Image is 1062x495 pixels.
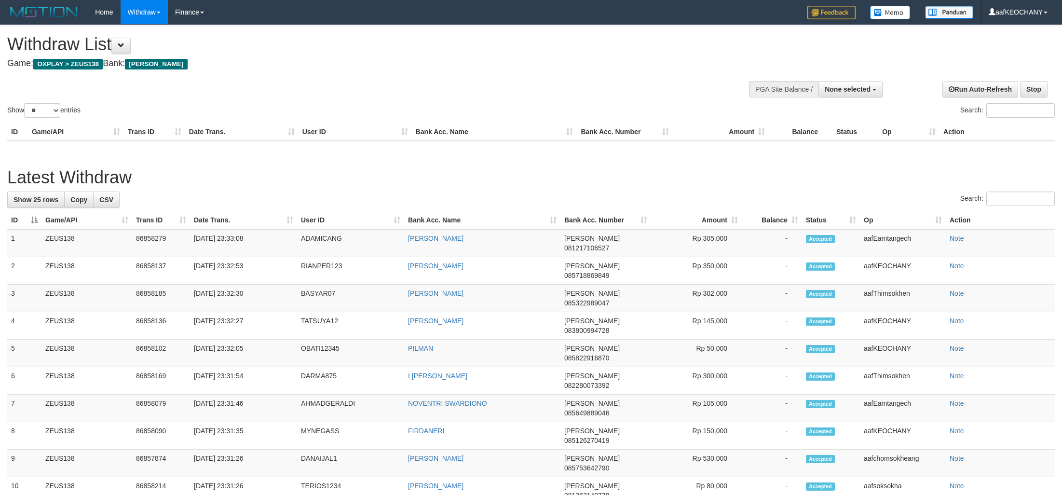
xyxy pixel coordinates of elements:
[7,192,65,208] a: Show 25 rows
[651,340,742,367] td: Rp 50,000
[132,285,190,312] td: 86858185
[41,285,132,312] td: ZEUS138
[564,234,620,242] span: [PERSON_NAME]
[408,372,467,380] a: I [PERSON_NAME]
[564,299,609,307] span: Copy 085322989047 to clipboard
[742,450,802,477] td: -
[41,257,132,285] td: ZEUS138
[33,59,103,69] span: OXPLAY > ZEUS138
[41,312,132,340] td: ZEUS138
[878,123,939,141] th: Op
[651,211,742,229] th: Amount: activate to sort column ascending
[651,367,742,395] td: Rp 300,000
[742,229,802,257] td: -
[190,367,297,395] td: [DATE] 23:31:54
[806,262,835,271] span: Accepted
[860,367,946,395] td: aafThimsokhen
[7,229,41,257] td: 1
[564,454,620,462] span: [PERSON_NAME]
[190,422,297,450] td: [DATE] 23:31:35
[185,123,299,141] th: Date Trans.
[806,317,835,326] span: Accepted
[564,354,609,362] span: Copy 085822916870 to clipboard
[577,123,673,141] th: Bank Acc. Number
[564,399,620,407] span: [PERSON_NAME]
[190,257,297,285] td: [DATE] 23:32:53
[986,192,1055,206] input: Search:
[7,257,41,285] td: 2
[825,85,871,93] span: None selected
[742,312,802,340] td: -
[7,312,41,340] td: 4
[651,312,742,340] td: Rp 145,000
[7,59,698,69] h4: Game: Bank:
[7,422,41,450] td: 8
[297,340,404,367] td: OBATI12345
[860,422,946,450] td: aafKEOCHANY
[925,6,973,19] img: panduan.png
[132,257,190,285] td: 86858137
[190,285,297,312] td: [DATE] 23:32:30
[860,395,946,422] td: aafEamtangech
[7,5,81,19] img: MOTION_logo.png
[806,290,835,298] span: Accepted
[806,372,835,381] span: Accepted
[132,340,190,367] td: 86858102
[860,285,946,312] td: aafThimsokhen
[41,450,132,477] td: ZEUS138
[673,123,769,141] th: Amount
[408,344,433,352] a: PILMAN
[99,196,113,204] span: CSV
[564,272,609,279] span: Copy 085718869849 to clipboard
[860,257,946,285] td: aafKEOCHANY
[297,285,404,312] td: BASYAR07
[860,312,946,340] td: aafKEOCHANY
[806,482,835,491] span: Accepted
[7,450,41,477] td: 9
[132,450,190,477] td: 86857874
[806,427,835,436] span: Accepted
[297,422,404,450] td: MYNEGASS
[41,229,132,257] td: ZEUS138
[564,262,620,270] span: [PERSON_NAME]
[651,229,742,257] td: Rp 305,000
[70,196,87,204] span: Copy
[651,285,742,312] td: Rp 302,000
[297,211,404,229] th: User ID: activate to sort column ascending
[806,455,835,463] span: Accepted
[190,450,297,477] td: [DATE] 23:31:26
[960,192,1055,206] label: Search:
[950,399,964,407] a: Note
[870,6,911,19] img: Button%20Memo.svg
[564,382,609,389] span: Copy 082280073392 to clipboard
[7,285,41,312] td: 3
[564,427,620,435] span: [PERSON_NAME]
[404,211,560,229] th: Bank Acc. Name: activate to sort column ascending
[1020,81,1048,97] a: Stop
[190,340,297,367] td: [DATE] 23:32:05
[950,344,964,352] a: Note
[806,235,835,243] span: Accepted
[297,450,404,477] td: DANAIJAL1
[297,312,404,340] td: TATSUYA12
[742,340,802,367] td: -
[860,340,946,367] td: aafKEOCHANY
[132,422,190,450] td: 86858090
[832,123,878,141] th: Status
[190,211,297,229] th: Date Trans.: activate to sort column ascending
[132,229,190,257] td: 86858279
[93,192,120,208] a: CSV
[408,234,463,242] a: [PERSON_NAME]
[742,257,802,285] td: -
[742,367,802,395] td: -
[564,464,609,472] span: Copy 085753642790 to clipboard
[807,6,856,19] img: Feedback.jpg
[950,234,964,242] a: Note
[297,367,404,395] td: DARMA875
[190,312,297,340] td: [DATE] 23:32:27
[960,103,1055,118] label: Search:
[564,317,620,325] span: [PERSON_NAME]
[950,454,964,462] a: Note
[7,395,41,422] td: 7
[41,211,132,229] th: Game/API: activate to sort column ascending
